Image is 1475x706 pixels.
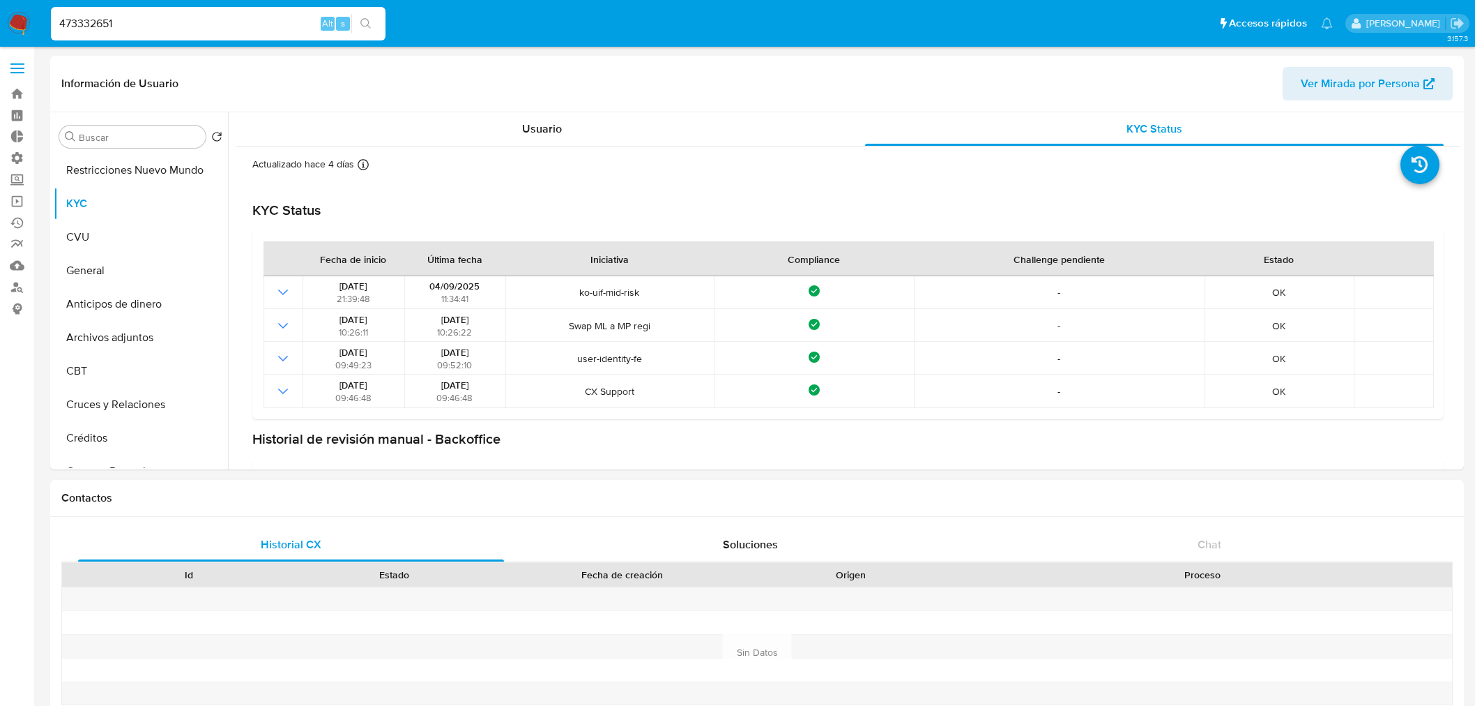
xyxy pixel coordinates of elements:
button: search-icon [351,14,380,33]
span: Accesos rápidos [1229,16,1307,31]
button: Restricciones Nuevo Mundo [54,153,228,187]
button: KYC [54,187,228,220]
button: General [54,254,228,287]
p: Actualizado hace 4 días [252,158,354,171]
button: CBT [54,354,228,388]
a: Notificaciones [1321,17,1333,29]
button: CVU [54,220,228,254]
span: KYC Status [1126,121,1182,137]
span: Alt [322,17,333,30]
button: Créditos [54,421,228,455]
h1: Información de Usuario [61,77,178,91]
div: Fecha de creación [506,568,738,582]
span: Soluciones [723,536,778,553]
button: Volver al orden por defecto [211,131,222,147]
input: Buscar [79,131,200,144]
button: Cruces y Relaciones [54,388,228,421]
div: Estado [301,568,487,582]
span: Historial CX [261,536,321,553]
button: Buscar [65,131,76,142]
button: Ver Mirada por Persona [1283,67,1453,100]
button: Anticipos de dinero [54,287,228,321]
div: Origen [758,568,943,582]
span: s [341,17,345,30]
div: Id [96,568,282,582]
input: Buscar usuario o caso... [51,15,385,33]
a: Salir [1450,16,1465,31]
span: Chat [1198,536,1221,553]
button: Cuentas Bancarias [54,455,228,488]
span: Ver Mirada por Persona [1301,67,1420,100]
h1: Contactos [61,491,1453,505]
span: Usuario [522,121,562,137]
p: zoe.breuer@mercadolibre.com [1366,17,1445,30]
div: Proceso [963,568,1442,582]
button: Archivos adjuntos [54,321,228,354]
